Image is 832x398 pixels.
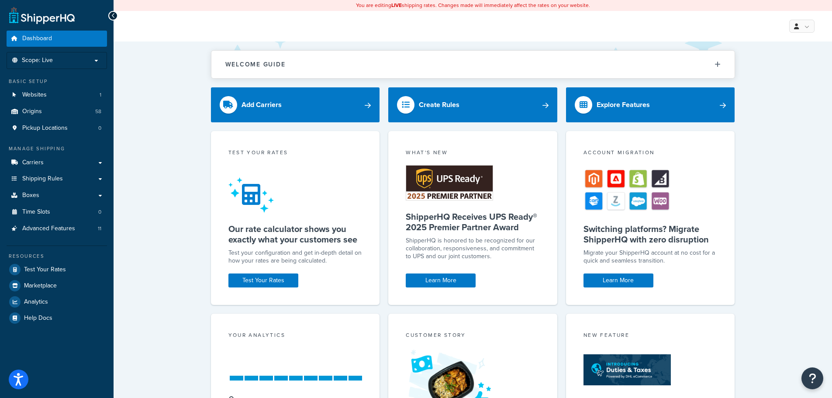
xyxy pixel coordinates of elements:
[242,99,282,111] div: Add Carriers
[24,298,48,306] span: Analytics
[100,91,101,99] span: 1
[597,99,650,111] div: Explore Features
[406,331,540,341] div: Customer Story
[7,204,107,220] li: Time Slots
[7,294,107,310] a: Analytics
[7,187,107,204] a: Boxes
[7,221,107,237] li: Advanced Features
[22,35,52,42] span: Dashboard
[22,159,44,166] span: Carriers
[7,104,107,120] a: Origins58
[22,91,47,99] span: Websites
[7,310,107,326] a: Help Docs
[24,315,52,322] span: Help Docs
[406,211,540,232] h5: ShipperHQ Receives UPS Ready® 2025 Premier Partner Award
[211,51,735,78] button: Welcome Guide
[7,278,107,294] a: Marketplace
[22,175,63,183] span: Shipping Rules
[7,78,107,85] div: Basic Setup
[406,237,540,260] p: ShipperHQ is honored to be recognized for our collaboration, responsiveness, and commitment to UP...
[419,99,459,111] div: Create Rules
[801,367,823,389] button: Open Resource Center
[7,87,107,103] a: Websites1
[7,120,107,136] li: Pickup Locations
[22,108,42,115] span: Origins
[583,249,718,265] div: Migrate your ShipperHQ account at no cost for a quick and seamless transition.
[228,273,298,287] a: Test Your Rates
[391,1,402,9] b: LIVE
[388,87,557,122] a: Create Rules
[7,155,107,171] a: Carriers
[406,149,540,159] div: What's New
[211,87,380,122] a: Add Carriers
[228,331,362,341] div: Your Analytics
[583,331,718,341] div: New Feature
[7,171,107,187] a: Shipping Rules
[7,204,107,220] a: Time Slots0
[22,125,68,132] span: Pickup Locations
[7,221,107,237] a: Advanced Features11
[24,266,66,273] span: Test Your Rates
[7,262,107,277] a: Test Your Rates
[228,224,362,245] h5: Our rate calculator shows you exactly what your customers see
[583,273,653,287] a: Learn More
[24,282,57,290] span: Marketplace
[7,120,107,136] a: Pickup Locations0
[22,208,50,216] span: Time Slots
[22,192,39,199] span: Boxes
[98,125,101,132] span: 0
[228,249,362,265] div: Test your configuration and get in-depth detail on how your rates are being calculated.
[406,273,476,287] a: Learn More
[7,87,107,103] li: Websites
[22,57,53,64] span: Scope: Live
[7,104,107,120] li: Origins
[566,87,735,122] a: Explore Features
[583,224,718,245] h5: Switching platforms? Migrate ShipperHQ with zero disruption
[228,149,362,159] div: Test your rates
[98,225,101,232] span: 11
[7,253,107,260] div: Resources
[95,108,101,115] span: 58
[22,225,75,232] span: Advanced Features
[583,149,718,159] div: Account Migration
[225,61,286,68] h2: Welcome Guide
[7,145,107,152] div: Manage Shipping
[98,208,101,216] span: 0
[7,31,107,47] a: Dashboard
